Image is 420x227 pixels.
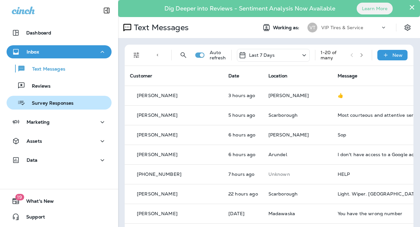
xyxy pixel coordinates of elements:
div: VT [307,23,317,32]
p: Dig Deeper into Reviews - Sentiment Analysis Now Available [145,8,354,10]
p: Survey Responses [25,100,73,107]
button: Close [409,2,415,12]
p: [PERSON_NAME] [137,93,178,98]
p: Reviews [25,83,51,90]
span: What's New [20,198,54,206]
div: 1 - 20 of many [321,50,345,60]
button: Assets [7,134,112,148]
p: This customer does not have a last location and the phone number they messaged is not assigned to... [268,172,327,177]
span: Scarborough [268,191,298,197]
button: Settings [402,22,413,33]
button: Filters [130,49,143,62]
button: Dashboard [7,26,112,39]
p: [PERSON_NAME] [137,191,178,196]
span: Arundel [268,152,287,157]
span: Customer [130,73,152,79]
span: 19 [15,194,24,200]
button: Learn More [357,3,393,14]
button: Reviews [7,79,112,93]
p: Oct 3, 2025 11:22 AM [228,113,258,118]
p: VIP Tires & Service [321,25,363,30]
button: 19What's New [7,195,112,208]
button: Survey Responses [7,96,112,110]
p: [PHONE_NUMBER] [137,172,181,177]
p: Oct 3, 2025 09:00 AM [228,172,258,177]
span: Working as: [273,25,301,31]
p: Assets [27,138,42,144]
p: Marketing [27,119,50,125]
span: [PERSON_NAME] [268,93,309,98]
p: Dashboard [26,30,51,35]
span: Location [268,73,287,79]
button: Support [7,210,112,223]
span: Madawaska [268,211,295,217]
button: Inbox [7,45,112,58]
p: [PERSON_NAME] [137,132,178,137]
button: Collapse Sidebar [97,4,116,17]
p: [PERSON_NAME] [137,211,178,216]
p: Data [27,157,38,163]
p: Text Messages [26,66,65,72]
p: Oct 3, 2025 10:06 AM [228,132,258,137]
p: Oct 2, 2025 02:40 PM [228,211,258,216]
p: Inbox [27,49,39,54]
p: [PERSON_NAME] [137,113,178,118]
p: Oct 3, 2025 10:05 AM [228,152,258,157]
p: Oct 3, 2025 12:48 PM [228,93,258,98]
p: Last 7 Days [249,52,275,58]
p: Oct 2, 2025 06:33 PM [228,191,258,196]
button: Data [7,154,112,167]
span: Date [228,73,240,79]
span: Support [20,214,45,222]
span: [PERSON_NAME] [268,132,309,138]
button: Search Messages [177,49,190,62]
button: Text Messages [7,62,112,75]
p: Text Messages [131,23,189,32]
p: [PERSON_NAME] [137,152,178,157]
span: Scarborough [268,112,298,118]
p: Auto refresh [210,50,226,60]
button: Marketing [7,115,112,129]
p: New [392,52,403,58]
span: Message [338,73,358,79]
